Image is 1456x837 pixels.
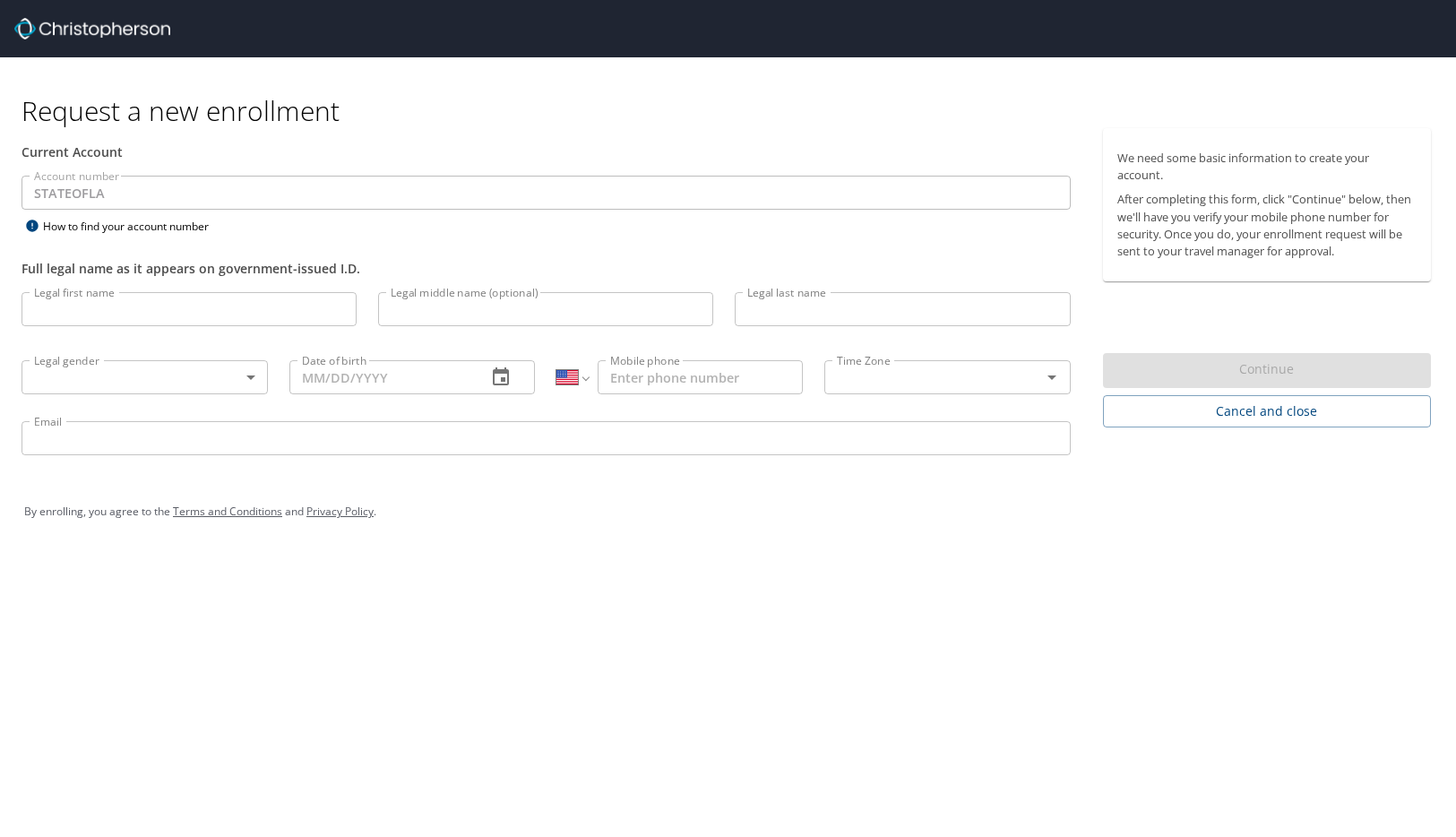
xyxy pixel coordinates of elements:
[22,215,246,237] div: How to find your account number
[22,93,1445,128] h1: Request a new enrollment
[173,504,282,519] a: Terms and Conditions
[22,259,1071,278] div: Full legal name as it appears on government-issued I.D.
[22,360,268,394] div: ​
[1103,395,1431,428] button: Cancel and close
[289,360,473,394] input: MM/DD/YYYY
[1039,365,1064,390] button: Open
[24,489,1432,534] div: By enrolling, you agree to the and .
[306,504,374,519] a: Privacy Policy
[14,18,170,39] img: cbt logo
[1117,401,1417,423] span: Cancel and close
[1117,191,1417,260] p: After completing this form, click "Continue" below, then we'll have you verify your mobile phone ...
[1117,150,1417,184] p: We need some basic information to create your account.
[22,142,1071,161] div: Current Account
[598,360,803,394] input: Enter phone number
